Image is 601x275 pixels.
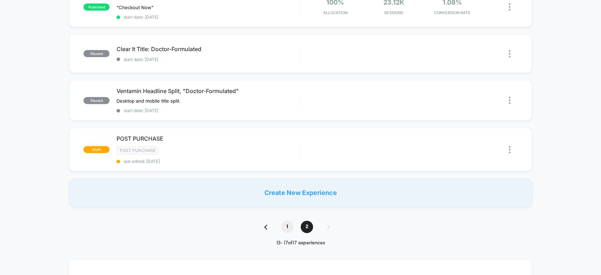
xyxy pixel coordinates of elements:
span: Post Purchase [117,146,159,154]
div: Create New Experience [69,178,532,207]
span: start date: [DATE] [117,108,300,113]
span: paused [83,97,109,104]
span: Allocation [323,10,348,15]
span: "Checkout Now" [117,5,154,10]
span: paused [83,50,109,57]
span: start date: [DATE] [117,14,300,20]
span: last edited: [DATE] [117,159,300,164]
span: Desktop and mobile title split. [117,98,181,104]
span: 1 [281,221,294,233]
span: Ventamin Headline Split, "Doctor-Formulated" [117,87,300,94]
img: pagination back [264,225,267,230]
span: POST PURCHASE [117,135,300,142]
img: close [509,97,511,104]
img: close [509,146,511,153]
div: 13 - 17 of 17 experiences [257,240,344,246]
img: close [509,3,511,11]
span: start date: [DATE] [117,57,300,62]
img: close [509,50,511,57]
span: Sessions [366,10,421,15]
span: CONVERSION RATE [425,10,480,15]
span: published [83,4,109,11]
span: Clear It Title: Doctor-Formulated [117,45,300,53]
span: 2 [301,221,313,233]
span: draft [83,146,109,153]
